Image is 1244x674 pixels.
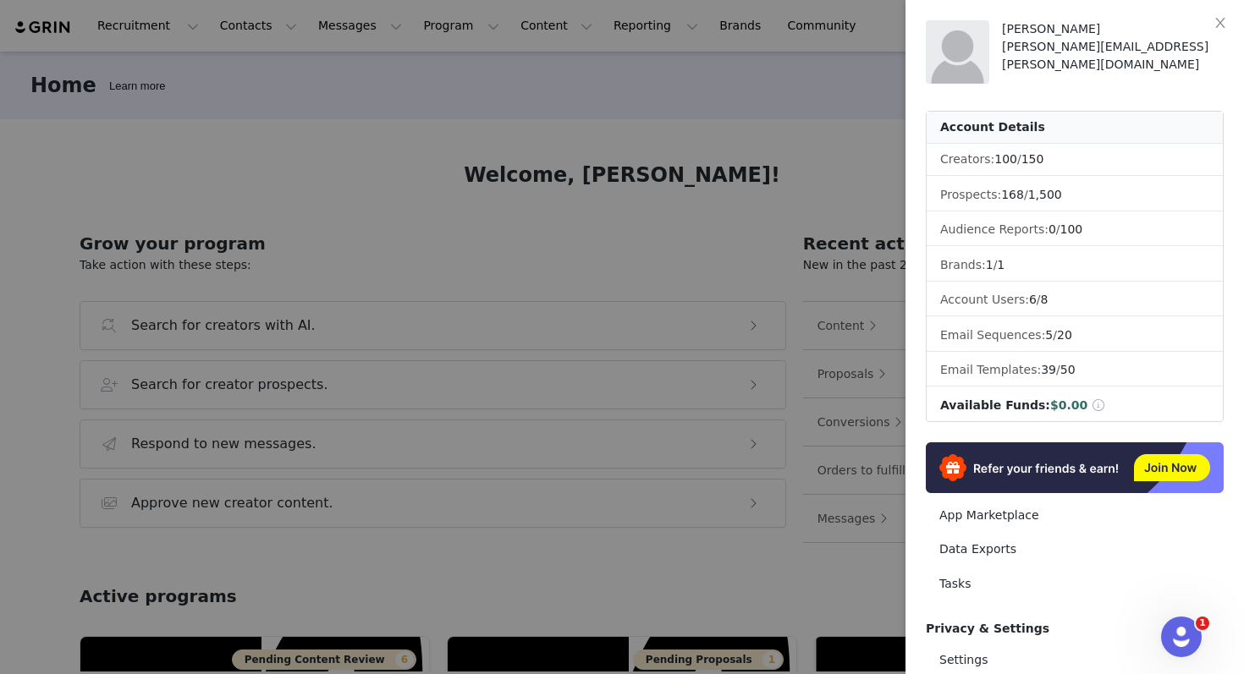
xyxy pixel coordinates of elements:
[1029,293,1049,306] span: /
[1045,328,1071,342] span: /
[926,534,1224,565] a: Data Exports
[926,500,1224,531] a: App Marketplace
[1214,16,1227,30] i: icon: close
[1001,188,1024,201] span: 168
[1041,363,1075,376] span: /
[986,258,994,271] span: 1
[927,144,1223,176] li: Creators:
[927,249,1223,282] li: Brands:
[940,398,1050,412] span: Available Funds:
[997,258,1005,271] span: 1
[1029,293,1037,306] span: 6
[1049,222,1056,236] span: 0
[1060,222,1083,236] span: 100
[1001,188,1062,201] span: /
[1002,20,1224,38] div: [PERSON_NAME]
[926,442,1224,493] img: Refer & Earn
[926,20,989,84] img: placeholder-profile.jpg
[1028,188,1062,201] span: 1,500
[1057,328,1072,342] span: 20
[1161,616,1202,657] iframe: Intercom live chat
[1196,616,1209,630] span: 1
[927,214,1223,246] li: Audience Reports: /
[1060,363,1076,376] span: 50
[1041,293,1049,306] span: 8
[1041,363,1056,376] span: 39
[927,112,1223,144] div: Account Details
[1002,38,1224,74] div: [PERSON_NAME][EMAIL_ADDRESS][PERSON_NAME][DOMAIN_NAME]
[927,179,1223,211] li: Prospects:
[926,622,1049,635] span: Privacy & Settings
[927,320,1223,352] li: Email Sequences:
[986,258,1005,271] span: /
[1045,328,1053,342] span: 5
[1050,398,1087,412] span: $0.00
[994,152,1043,166] span: /
[1021,152,1044,166] span: 150
[926,568,1224,600] a: Tasks
[927,284,1223,316] li: Account Users:
[927,354,1223,386] li: Email Templates:
[994,152,1017,166] span: 100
